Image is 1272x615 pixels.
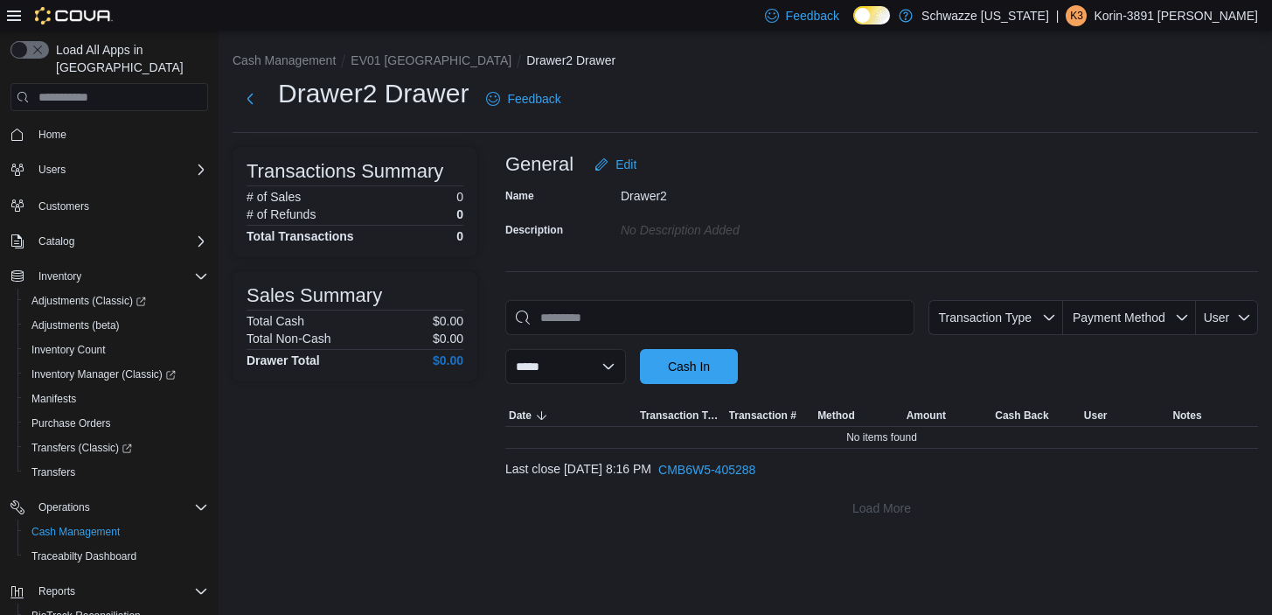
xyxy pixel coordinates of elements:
a: Traceabilty Dashboard [24,546,143,567]
span: Adjustments (Classic) [31,294,146,308]
span: Traceabilty Dashboard [24,546,208,567]
span: Catalog [31,231,208,252]
span: Edit [615,156,636,173]
button: Operations [3,495,215,520]
span: Transfers (Classic) [31,441,132,455]
span: User [1084,409,1108,423]
span: Amount [907,409,946,423]
a: Cash Management [24,521,127,542]
span: Method [817,409,855,423]
h1: Drawer2 Drawer [278,76,469,111]
a: Transfers (Classic) [24,437,139,458]
a: Transfers [24,462,82,483]
button: Inventory Count [17,338,215,362]
button: Operations [31,497,97,518]
span: Inventory [38,269,81,283]
span: Notes [1172,409,1201,423]
p: 0 [456,207,463,221]
span: Inventory [31,266,208,287]
button: Edit [587,147,643,182]
button: CMB6W5-405288 [651,452,762,487]
img: Cova [35,7,113,24]
span: Payment Method [1073,311,1165,325]
button: Manifests [17,387,215,411]
span: Catalog [38,234,74,248]
span: Transaction Type [640,409,722,423]
span: Load More [852,500,911,517]
button: Customers [3,192,215,218]
span: Inventory Manager (Classic) [24,364,208,385]
input: Dark Mode [853,6,890,24]
button: Cash Management [233,53,336,67]
button: Inventory [3,264,215,289]
h4: $0.00 [433,353,463,367]
a: Adjustments (beta) [24,315,127,336]
button: Cash Management [17,520,215,544]
span: Customers [31,194,208,216]
span: Inventory Count [31,343,106,357]
h6: Total Cash [247,314,304,328]
span: Customers [38,199,89,213]
input: This is a search bar. As you type, the results lower in the page will automatically filter. [505,300,914,335]
span: Users [38,163,66,177]
div: Last close [DATE] 8:16 PM [505,452,1258,487]
span: Cash Back [995,409,1048,423]
span: K3 [1070,5,1083,26]
span: Transaction # [729,409,796,423]
button: User [1196,300,1258,335]
div: Drawer2 [621,182,855,203]
span: Purchase Orders [31,416,111,430]
button: Transfers [17,460,215,485]
button: Cash In [640,349,738,384]
span: Operations [31,497,208,518]
p: $0.00 [433,332,463,346]
button: Transaction Type [928,300,1063,335]
span: Inventory Count [24,339,208,360]
a: Feedback [479,81,567,116]
span: Date [509,409,532,423]
button: Transaction # [726,405,815,426]
h3: Transactions Summary [247,161,443,182]
span: No items found [846,430,917,444]
h4: Total Transactions [247,229,354,243]
span: Reports [38,584,75,598]
button: EV01 [GEOGRAPHIC_DATA] [351,53,511,67]
h6: # of Sales [247,190,301,204]
span: Inventory Manager (Classic) [31,367,176,381]
span: Manifests [31,392,76,406]
span: Cash In [668,358,710,375]
button: Users [31,159,73,180]
a: Home [31,124,73,145]
button: Users [3,157,215,182]
button: Payment Method [1063,300,1196,335]
span: Adjustments (beta) [31,318,120,332]
button: Inventory [31,266,88,287]
button: Reports [3,579,215,604]
span: Dark Mode [853,24,854,25]
span: Home [31,123,208,145]
button: Adjustments (beta) [17,313,215,338]
a: Inventory Manager (Classic) [17,362,215,387]
button: Date [505,405,636,426]
span: Home [38,128,66,142]
h4: Drawer Total [247,353,320,367]
span: Transfers [24,462,208,483]
span: CMB6W5-405288 [658,461,755,479]
nav: An example of EuiBreadcrumbs [233,52,1258,73]
button: Notes [1169,405,1258,426]
span: Manifests [24,388,208,409]
span: Traceabilty Dashboard [31,549,136,563]
label: Description [505,223,563,237]
span: Cash Management [31,525,120,539]
a: Inventory Manager (Classic) [24,364,183,385]
button: Transaction Type [636,405,726,426]
span: User [1204,311,1230,325]
span: Transaction Type [938,311,1032,325]
span: Purchase Orders [24,413,208,434]
p: Korin-3891 [PERSON_NAME] [1094,5,1258,26]
button: User [1081,405,1170,426]
span: Feedback [507,90,560,108]
p: $0.00 [433,314,463,328]
span: Transfers [31,465,75,479]
h3: General [505,154,573,175]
